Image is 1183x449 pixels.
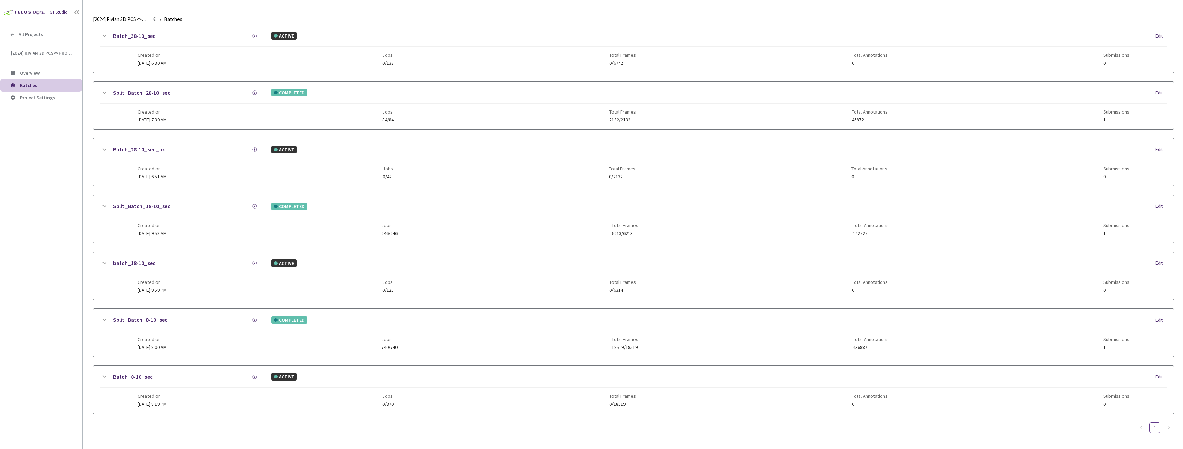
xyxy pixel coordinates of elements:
span: Total Annotations [853,223,889,228]
span: Created on [138,109,167,115]
span: 45872 [852,117,888,122]
span: Created on [138,279,167,285]
span: Created on [138,223,167,228]
span: Submissions [1103,166,1129,171]
span: right [1166,426,1171,430]
a: 1 [1150,423,1160,433]
span: Total Annotations [851,166,887,171]
span: [DATE] 9:58 AM [138,230,167,236]
span: Created on [138,393,167,399]
span: Jobs [381,336,398,342]
span: Total Annotations [852,279,888,285]
span: [DATE] 9:59 PM [138,287,167,293]
li: Next Page [1163,422,1174,433]
span: 1 [1103,231,1129,236]
li: / [160,15,161,23]
span: 0/125 [382,288,394,293]
span: Submissions [1103,223,1129,228]
span: 142727 [853,231,889,236]
span: 0 [1103,288,1129,293]
span: Jobs [382,52,394,58]
span: Jobs [382,279,394,285]
div: ACTIVE [271,146,297,153]
span: Total Annotations [852,52,888,58]
span: 0/370 [382,402,394,407]
span: 0 [852,288,888,293]
span: 84/84 [382,117,394,122]
div: Split_Batch_18-10_secCOMPLETEDEditCreated on[DATE] 9:58 AMJobs246/246Total Frames6213/6213Total A... [93,195,1174,243]
span: 0/18519 [609,402,636,407]
span: Submissions [1103,393,1129,399]
span: 1 [1103,117,1129,122]
div: Edit [1155,203,1167,210]
span: 1 [1103,345,1129,350]
span: Total Frames [609,166,636,171]
a: Batch_28-10_sec_fix [113,145,165,154]
span: 0 [1103,61,1129,66]
span: 0 [1103,174,1129,179]
span: Jobs [382,393,394,399]
span: Submissions [1103,336,1129,342]
span: 740/740 [381,345,398,350]
span: Total Frames [609,52,636,58]
span: [DATE] 8:00 AM [138,344,167,350]
span: [DATE] 6:51 AM [138,173,167,180]
span: 246/246 [381,231,398,236]
span: 0 [851,174,887,179]
span: 0 [852,61,888,66]
div: ACTIVE [271,373,297,381]
span: Batches [20,82,37,88]
span: 0/2132 [609,174,636,179]
a: Split_Batch_8-10_sec [113,316,167,324]
div: Edit [1155,317,1167,324]
button: left [1136,422,1147,433]
div: COMPLETED [271,89,307,96]
span: 18519/18519 [612,345,638,350]
li: Previous Page [1136,422,1147,433]
span: All Projects [19,32,43,38]
span: Overview [20,70,40,76]
a: Batch_8-10_sec [113,373,153,381]
span: Total Frames [609,393,636,399]
span: [2024] Rivian 3D PCS<>Production [11,50,73,56]
span: Jobs [383,166,393,171]
span: 0/6742 [609,61,636,66]
div: Edit [1155,33,1167,40]
div: Split_Batch_8-10_secCOMPLETEDEditCreated on[DATE] 8:00 AMJobs740/740Total Frames18519/18519Total ... [93,309,1174,356]
span: 0/6314 [609,288,636,293]
span: 0 [1103,402,1129,407]
span: Submissions [1103,279,1129,285]
span: Jobs [381,223,398,228]
div: ACTIVE [271,32,297,40]
div: Edit [1155,89,1167,96]
span: Created on [138,52,167,58]
span: 0/42 [383,174,393,179]
a: Batch_38-10_sec [113,32,155,40]
span: Created on [138,166,167,171]
span: Created on [138,336,167,342]
span: 436887 [853,345,889,350]
div: GT Studio [50,9,68,16]
span: Total Annotations [853,336,889,342]
div: Edit [1155,374,1167,381]
div: COMPLETED [271,316,307,324]
span: [DATE] 6:30 AM [138,60,167,66]
span: Submissions [1103,109,1129,115]
div: Batch_38-10_secACTIVEEditCreated on[DATE] 6:30 AMJobs0/133Total Frames0/6742Total Annotations0Sub... [93,25,1174,73]
span: Total Annotations [852,393,888,399]
a: Split_Batch_28-10_sec [113,88,170,97]
span: Submissions [1103,52,1129,58]
span: 2132/2132 [609,117,636,122]
span: [DATE] 8:19 PM [138,401,167,407]
a: Split_Batch_18-10_sec [113,202,170,211]
div: COMPLETED [271,203,307,210]
div: Batch_8-10_secACTIVEEditCreated on[DATE] 8:19 PMJobs0/370Total Frames0/18519Total Annotations0Sub... [93,366,1174,414]
span: Total Frames [612,336,638,342]
div: Edit [1155,260,1167,267]
span: Batches [164,15,182,23]
a: batch_18-10_sec [113,259,155,267]
span: [DATE] 7:30 AM [138,117,167,123]
span: Total Annotations [852,109,888,115]
span: Total Frames [609,279,636,285]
